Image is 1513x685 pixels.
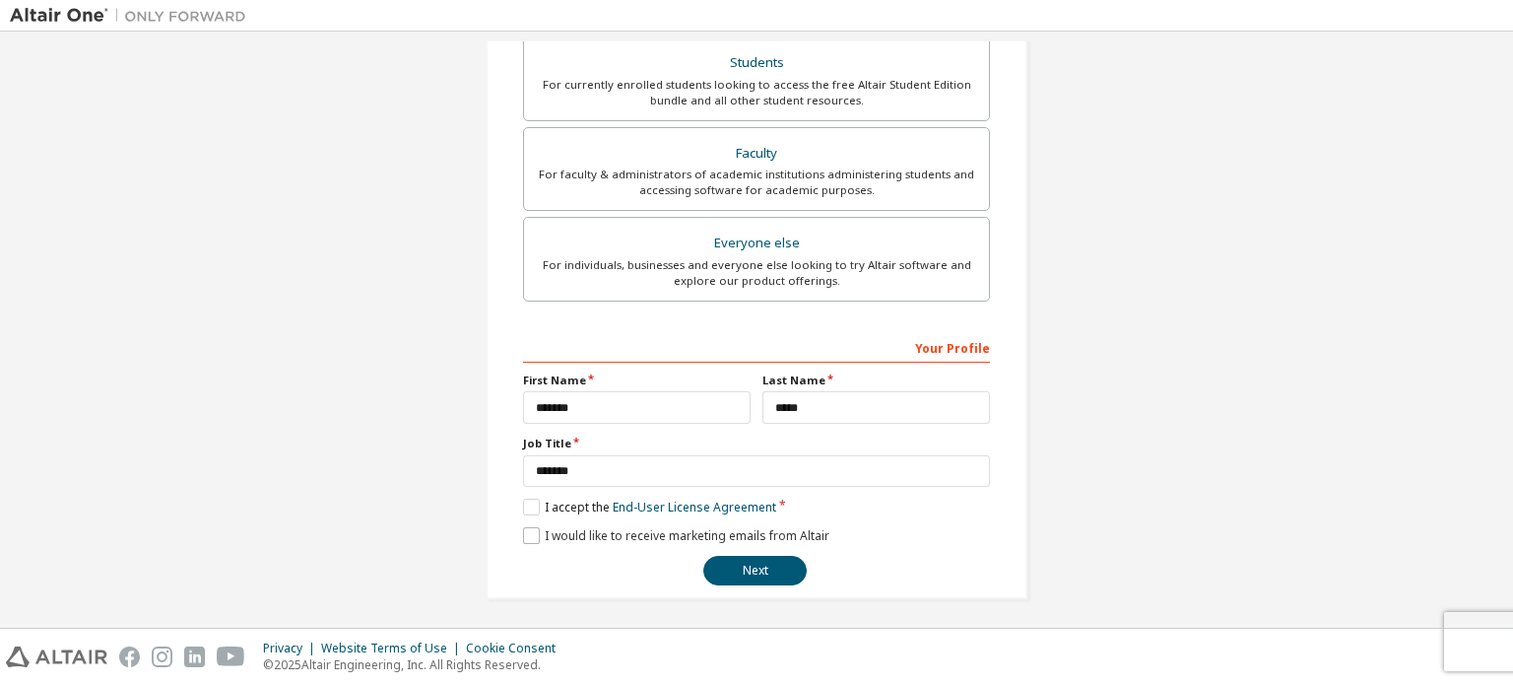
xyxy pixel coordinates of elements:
[536,167,977,198] div: For faculty & administrators of academic institutions administering students and accessing softwa...
[184,647,205,667] img: linkedin.svg
[466,641,567,656] div: Cookie Consent
[523,373,751,388] label: First Name
[703,556,807,585] button: Next
[6,647,107,667] img: altair_logo.svg
[613,499,776,515] a: End-User License Agreement
[536,257,977,289] div: For individuals, businesses and everyone else looking to try Altair software and explore our prod...
[523,499,776,515] label: I accept the
[263,641,321,656] div: Privacy
[523,331,990,363] div: Your Profile
[536,77,977,108] div: For currently enrolled students looking to access the free Altair Student Edition bundle and all ...
[536,49,977,77] div: Students
[523,436,990,451] label: Job Title
[10,6,256,26] img: Altair One
[536,230,977,257] div: Everyone else
[762,373,990,388] label: Last Name
[536,140,977,168] div: Faculty
[152,647,172,667] img: instagram.svg
[217,647,245,667] img: youtube.svg
[321,641,466,656] div: Website Terms of Use
[119,647,140,667] img: facebook.svg
[523,527,829,544] label: I would like to receive marketing emails from Altair
[263,656,567,673] p: © 2025 Altair Engineering, Inc. All Rights Reserved.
